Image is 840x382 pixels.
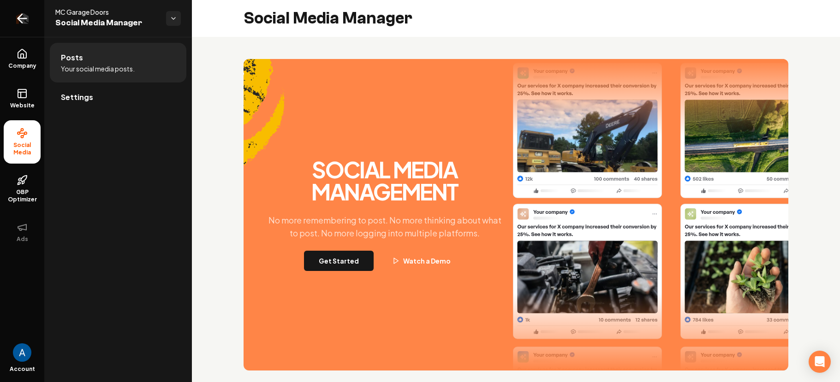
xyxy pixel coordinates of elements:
[4,141,41,156] span: Social Media
[513,62,662,338] img: Post One
[55,7,159,17] span: MC Garage Doors
[260,159,509,203] h2: Social Media Management
[6,102,38,109] span: Website
[13,343,31,362] img: Andrew Magana
[809,351,831,373] div: Open Intercom Messenger
[61,92,93,103] span: Settings
[4,167,41,211] a: GBP Optimizer
[4,41,41,77] a: Company
[304,251,374,271] button: Get Started
[61,64,135,73] span: Your social media posts.
[4,81,41,117] a: Website
[13,343,31,362] button: Open user button
[4,214,41,250] button: Ads
[377,251,465,271] button: Watch a Demo
[10,365,35,373] span: Account
[244,59,285,192] img: Accent
[55,17,159,29] span: Social Media Manager
[13,235,32,243] span: Ads
[244,9,412,28] h2: Social Media Manager
[260,214,509,240] p: No more remembering to post. No more thinking about what to post. No more logging into multiple p...
[5,62,40,70] span: Company
[4,188,41,203] span: GBP Optimizer
[61,52,83,63] span: Posts
[680,64,829,340] img: Post Two
[50,82,186,112] a: Settings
